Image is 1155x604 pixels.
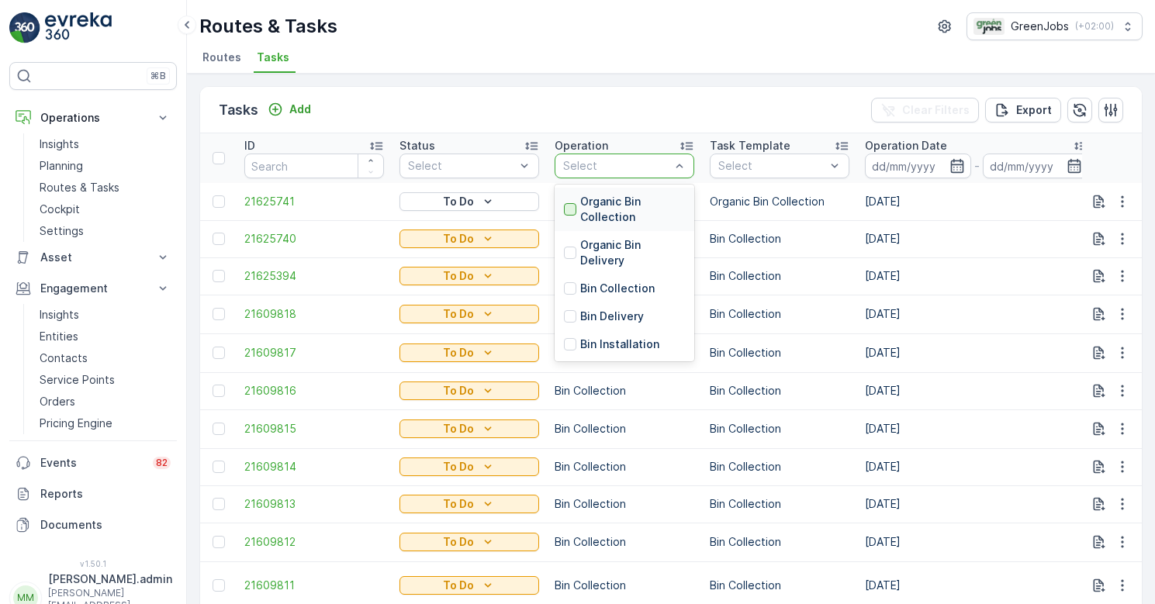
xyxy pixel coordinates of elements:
[555,383,694,399] p: Bin Collection
[33,347,177,369] a: Contacts
[399,305,539,323] button: To Do
[865,154,971,178] input: dd/mm/yyyy
[244,231,384,247] span: 21625740
[857,220,1096,257] td: [DATE]
[244,496,384,512] a: 21609813
[857,448,1096,485] td: [DATE]
[45,12,112,43] img: logo_light-DOdMpM7g.png
[710,578,849,593] p: Bin Collection
[399,381,539,400] button: To Do
[244,194,384,209] span: 21625741
[244,345,384,361] a: 21609817
[33,177,177,198] a: Routes & Tasks
[710,421,849,437] p: Bin Collection
[244,138,255,154] p: ID
[443,345,474,361] p: To Do
[40,250,146,265] p: Asset
[40,416,112,431] p: Pricing Engine
[555,459,694,475] p: Bin Collection
[443,231,474,247] p: To Do
[857,183,1096,220] td: [DATE]
[244,383,384,399] a: 21609816
[443,383,474,399] p: To Do
[983,154,1089,178] input: dd/mm/yyyy
[244,534,384,550] a: 21609812
[213,308,225,320] div: Toggle Row Selected
[199,14,337,39] p: Routes & Tasks
[33,198,177,220] a: Cockpit
[865,138,947,154] p: Operation Date
[40,455,144,471] p: Events
[1075,20,1114,33] p: ( +02:00 )
[710,345,849,361] p: Bin Collection
[33,391,177,412] a: Orders
[399,192,539,211] button: To Do
[33,412,177,434] a: Pricing Engine
[580,281,655,296] p: Bin Collection
[261,100,317,119] button: Add
[443,306,474,322] p: To Do
[399,343,539,362] button: To Do
[710,231,849,247] p: Bin Collection
[9,478,177,509] a: Reports
[710,194,849,209] p: Organic Bin Collection
[40,372,115,388] p: Service Points
[244,154,384,178] input: Search
[40,394,75,409] p: Orders
[443,496,474,512] p: To Do
[902,102,970,118] p: Clear Filters
[710,496,849,512] p: Bin Collection
[213,195,225,208] div: Toggle Row Selected
[219,99,258,121] p: Tasks
[710,268,849,284] p: Bin Collection
[40,307,79,323] p: Insights
[443,534,474,550] p: To Do
[213,270,225,282] div: Toggle Row Selected
[33,155,177,177] a: Planning
[48,571,172,587] p: [PERSON_NAME].admin
[555,138,608,154] p: Operation
[857,333,1096,372] td: [DATE]
[150,70,166,82] p: ⌘B
[244,459,384,475] a: 21609814
[244,268,384,284] a: 21625394
[857,257,1096,295] td: [DATE]
[33,304,177,326] a: Insights
[563,158,670,174] p: Select
[555,421,694,437] p: Bin Collection
[289,102,311,117] p: Add
[40,329,78,344] p: Entities
[443,578,474,593] p: To Do
[33,326,177,347] a: Entities
[9,273,177,304] button: Engagement
[244,578,384,593] a: 21609811
[399,138,435,154] p: Status
[580,309,644,324] p: Bin Delivery
[213,385,225,397] div: Toggle Row Selected
[399,267,539,285] button: To Do
[857,485,1096,523] td: [DATE]
[40,110,146,126] p: Operations
[213,536,225,548] div: Toggle Row Selected
[213,347,225,359] div: Toggle Row Selected
[213,498,225,510] div: Toggle Row Selected
[555,496,694,512] p: Bin Collection
[857,295,1096,333] td: [DATE]
[710,534,849,550] p: Bin Collection
[40,223,84,239] p: Settings
[244,421,384,437] a: 21609815
[399,533,539,551] button: To Do
[580,194,685,225] p: Organic Bin Collection
[244,306,384,322] a: 21609818
[871,98,979,123] button: Clear Filters
[33,133,177,155] a: Insights
[40,281,146,296] p: Engagement
[555,578,694,593] p: Bin Collection
[399,495,539,513] button: To Do
[9,12,40,43] img: logo
[202,50,241,65] span: Routes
